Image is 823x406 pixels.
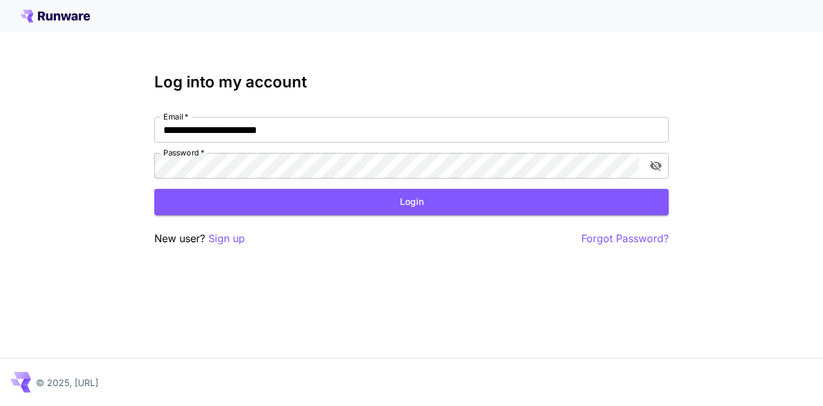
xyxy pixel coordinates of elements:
p: © 2025, [URL] [36,376,98,389]
button: Sign up [208,231,245,247]
h3: Log into my account [154,73,669,91]
label: Email [163,111,188,122]
button: Forgot Password? [581,231,669,247]
p: New user? [154,231,245,247]
label: Password [163,147,204,158]
button: Login [154,189,669,215]
button: toggle password visibility [644,154,667,177]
